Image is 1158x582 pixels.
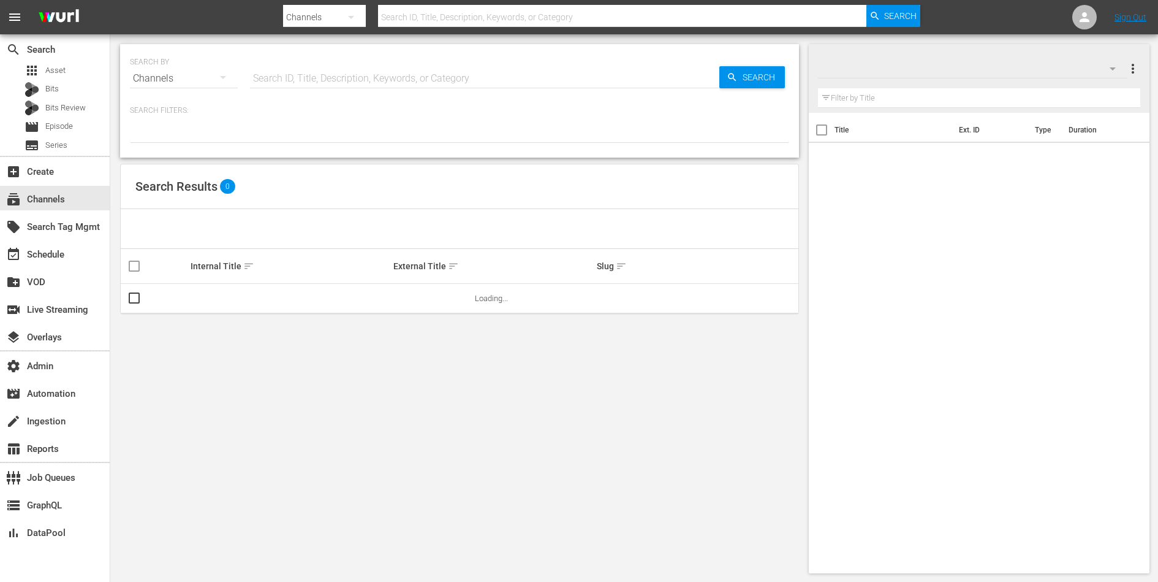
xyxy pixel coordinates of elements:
span: GraphQL [6,498,21,513]
div: Channels [130,61,238,96]
span: Schedule [6,247,21,262]
span: sort [243,261,254,272]
th: Duration [1061,113,1135,147]
span: Admin [6,359,21,373]
button: more_vert [1126,54,1140,83]
span: Job Queues [6,470,21,485]
span: Asset [25,63,39,78]
span: Search [738,66,785,88]
span: Create [6,164,21,179]
a: Sign Out [1114,12,1146,22]
span: Bits Review [45,102,86,114]
span: Asset [45,64,66,77]
button: Search [866,5,920,27]
span: DataPool [6,526,21,540]
span: Search [884,5,917,27]
span: 0 [220,179,235,194]
span: more_vert [1126,61,1140,76]
span: Episode [25,120,39,134]
button: Search [719,66,785,88]
span: VOD [6,275,21,289]
span: Ingestion [6,414,21,429]
div: Slug [597,259,797,274]
span: Search [6,42,21,57]
span: sort [616,261,627,272]
div: External Title [393,259,593,274]
span: Loading... [475,294,508,303]
p: Search Filters: [130,105,789,116]
div: Internal Title [191,259,390,274]
span: Automation [6,386,21,401]
span: Live Streaming [6,302,21,317]
div: Bits [25,82,39,97]
th: Type [1027,113,1061,147]
span: Bits [45,83,59,95]
span: Series [25,138,39,153]
img: ans4CAIJ8jUAAAAAAAAAAAAAAAAAAAAAAAAgQb4GAAAAAAAAAAAAAAAAAAAAAAAAJMjXAAAAAAAAAAAAAAAAAAAAAAAAgAT5G... [29,3,88,32]
span: Search Tag Mgmt [6,220,21,234]
span: Episode [45,120,73,132]
span: menu [7,10,22,25]
span: Channels [6,192,21,207]
th: Title [834,113,952,147]
th: Ext. ID [952,113,1028,147]
span: Reports [6,442,21,456]
span: Search Results [135,179,218,194]
span: Series [45,139,67,151]
span: sort [448,261,459,272]
div: Bits Review [25,101,39,115]
span: Overlays [6,330,21,345]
